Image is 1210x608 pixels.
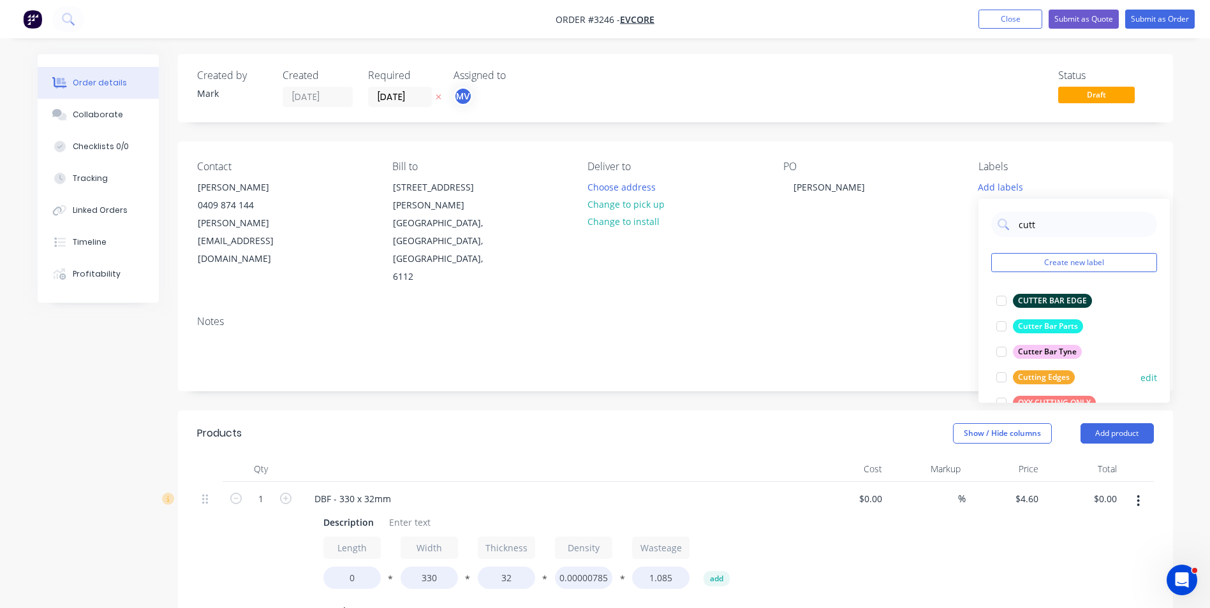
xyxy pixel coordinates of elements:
div: Price [966,456,1044,482]
div: Bill to [392,161,567,173]
input: Label [401,537,458,559]
button: Add product [1081,423,1154,444]
button: Close [978,10,1042,29]
button: Add labels [971,178,1030,195]
div: Notes [197,315,1154,328]
button: Create new label [991,253,1157,272]
button: Choose address [580,178,662,195]
button: Checklists 0/0 [38,131,159,163]
button: Cutter Bar Parts [991,317,1088,335]
input: Search labels [1017,212,1151,237]
input: Label [478,537,535,559]
div: Cost [809,456,888,482]
button: Order details [38,67,159,99]
button: Cutter Bar Tyne [991,343,1087,361]
div: Description [318,513,379,532]
button: Submit as Quote [1049,10,1119,29]
div: Deliver to [587,161,762,173]
input: Label [323,537,381,559]
div: Profitability [73,268,121,280]
div: Markup [887,456,966,482]
div: Labels [978,161,1153,173]
button: Timeline [38,226,159,258]
input: Value [555,567,612,589]
span: Draft [1058,87,1135,103]
div: [PERSON_NAME][EMAIL_ADDRESS][DOMAIN_NAME] [198,214,304,268]
div: Total [1044,456,1122,482]
div: CUTTER BAR EDGE [1013,294,1092,308]
button: Profitability [38,258,159,290]
div: Timeline [73,236,107,248]
button: MV [454,87,473,106]
button: edit [1140,371,1157,384]
button: CUTTER BAR EDGE [991,292,1097,310]
button: Change to pick up [580,196,671,213]
div: Status [1058,69,1154,82]
a: Evcore [620,13,654,25]
div: Tracking [73,173,108,184]
button: Collaborate [38,99,159,131]
div: Contact [197,161,372,173]
div: 0409 874 144 [198,196,304,214]
button: Show / Hide columns [953,423,1052,444]
div: Cutter Bar Parts [1013,319,1083,333]
div: [PERSON_NAME] [783,178,875,196]
div: Created [283,69,353,82]
span: % [958,491,966,506]
div: Assigned to [454,69,581,82]
div: [PERSON_NAME] [198,178,304,196]
div: [PERSON_NAME]0409 874 144[PERSON_NAME][EMAIL_ADDRESS][DOMAIN_NAME] [187,178,314,268]
div: Collaborate [73,109,123,120]
div: Cutting Edges [1013,370,1075,384]
button: Cutting Edges [991,368,1080,386]
div: Products [197,426,242,441]
button: Change to install [580,213,666,230]
div: [STREET_ADDRESS][PERSON_NAME] [393,178,499,214]
div: Required [368,69,438,82]
button: Linked Orders [38,194,159,226]
input: Value [632,567,690,589]
div: Mark [197,87,267,100]
div: Cutter Bar Tyne [1013,345,1082,359]
div: [GEOGRAPHIC_DATA], [GEOGRAPHIC_DATA], [GEOGRAPHIC_DATA], 6112 [393,214,499,286]
div: [STREET_ADDRESS][PERSON_NAME][GEOGRAPHIC_DATA], [GEOGRAPHIC_DATA], [GEOGRAPHIC_DATA], 6112 [382,178,510,286]
div: Checklists 0/0 [73,141,129,152]
input: Label [632,537,690,559]
div: OXY CUTTING ONLY [1013,396,1096,410]
div: DBF - 330 x 32mm [304,489,401,508]
div: Linked Orders [73,205,128,216]
div: Qty [223,456,299,482]
div: PO [783,161,958,173]
iframe: Intercom live chat [1167,565,1197,595]
input: Label [555,537,612,559]
input: Value [401,567,458,589]
button: add [704,571,730,586]
input: Value [323,567,381,589]
div: Order details [73,77,127,89]
button: Tracking [38,163,159,194]
img: Factory [23,10,42,29]
input: Value [478,567,535,589]
button: OXY CUTTING ONLY [991,394,1101,412]
span: Order #3246 - [556,13,620,25]
div: Created by [197,69,267,82]
button: Submit as Order [1125,10,1195,29]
